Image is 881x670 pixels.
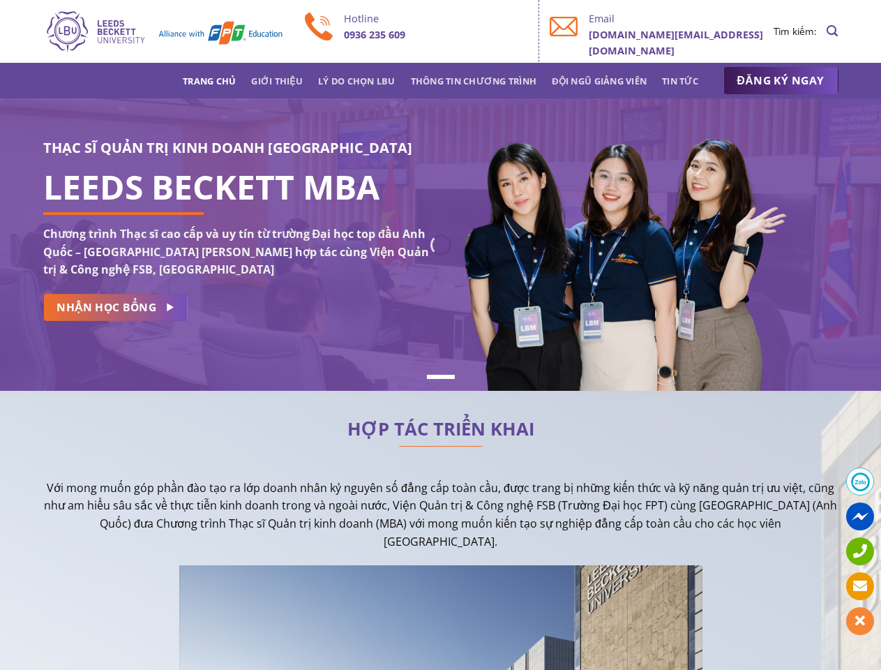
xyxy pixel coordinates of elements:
strong: Chương trình Thạc sĩ cao cấp và uy tín từ trường Đại học top đầu Anh Quốc – [GEOGRAPHIC_DATA] [PE... [43,226,429,277]
a: ĐĂNG KÝ NGAY [723,67,838,95]
h2: HỢP TÁC TRIỂN KHAI [43,422,838,436]
a: Search [827,17,838,45]
span: NHẬN HỌC BỔNG [57,299,156,316]
b: [DOMAIN_NAME][EMAIL_ADDRESS][DOMAIN_NAME] [589,28,763,57]
a: Đội ngũ giảng viên [552,68,647,94]
img: Thạc sĩ Quản trị kinh doanh Quốc tế [43,9,284,54]
b: 0936 235 609 [344,28,405,41]
span: ĐĂNG KÝ NGAY [737,72,824,89]
a: Giới thiệu [251,68,303,94]
li: Tìm kiếm: [774,24,817,39]
p: Với mong muốn góp phần đào tạo ra lớp doanh nhân kỷ nguyên số đẳng cấp toàn cầu, được trang bị nh... [43,479,838,551]
h3: THẠC SĨ QUẢN TRỊ KINH DOANH [GEOGRAPHIC_DATA] [43,137,430,159]
a: Tin tức [662,68,698,94]
a: Lý do chọn LBU [318,68,396,94]
a: NHẬN HỌC BỔNG [43,294,188,321]
p: Hotline [344,10,529,27]
a: Trang chủ [183,68,236,94]
a: Thông tin chương trình [411,68,537,94]
img: line-lbu.jpg [399,446,483,447]
p: Email [589,10,774,27]
h1: LEEDS BECKETT MBA [43,179,430,195]
li: Page dot 1 [427,375,455,379]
